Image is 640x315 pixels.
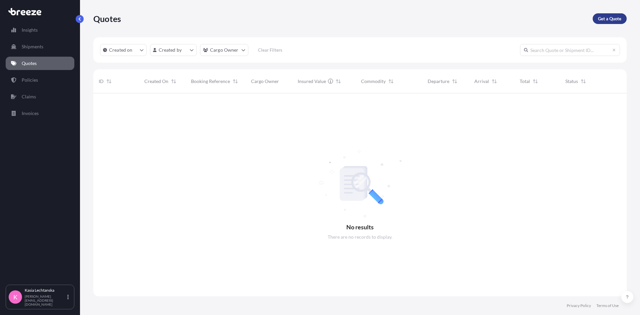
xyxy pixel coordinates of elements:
p: Claims [22,93,36,100]
button: createdBy Filter options [150,44,197,56]
input: Search Quote or Shipment ID... [520,44,620,56]
a: Insights [6,23,74,37]
a: Terms of Use [596,303,619,308]
a: Get a Quote [593,13,627,24]
a: Invoices [6,107,74,120]
p: Kasia Lechtanska [25,288,66,293]
p: Created on [109,47,133,53]
a: Shipments [6,40,74,53]
button: Sort [105,77,113,85]
button: Sort [170,77,178,85]
p: Clear Filters [258,47,282,53]
button: cargoOwner Filter options [200,44,248,56]
a: Claims [6,90,74,103]
p: Invoices [22,110,39,117]
span: Departure [428,78,449,85]
p: Shipments [22,43,43,50]
a: Quotes [6,57,74,70]
p: Cargo Owner [210,47,239,53]
span: Commodity [361,78,386,85]
p: Get a Quote [598,15,621,22]
p: Policies [22,77,38,83]
a: Privacy Policy [567,303,591,308]
button: Sort [387,77,395,85]
p: Quotes [22,60,37,67]
p: Quotes [93,13,121,24]
span: Total [520,78,530,85]
span: Cargo Owner [251,78,279,85]
span: K [13,294,17,300]
span: ID [99,78,104,85]
p: Insights [22,27,38,33]
button: Sort [334,77,342,85]
span: Insured Value [298,78,326,85]
p: [PERSON_NAME][EMAIL_ADDRESS][DOMAIN_NAME] [25,294,66,306]
span: Created On [144,78,168,85]
button: Sort [579,77,587,85]
button: Sort [531,77,539,85]
button: Sort [490,77,498,85]
button: Sort [451,77,459,85]
button: Clear Filters [252,45,289,55]
button: createdOn Filter options [100,44,147,56]
button: Sort [231,77,239,85]
span: Booking Reference [191,78,230,85]
p: Created by [159,47,182,53]
a: Policies [6,73,74,87]
span: Status [565,78,578,85]
span: Arrival [474,78,489,85]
